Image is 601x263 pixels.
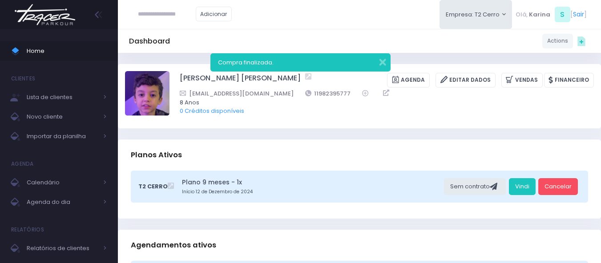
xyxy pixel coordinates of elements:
[501,73,543,88] a: Vendas
[182,178,441,187] a: Plano 9 meses - 1x
[196,7,232,21] a: Adicionar
[27,92,98,103] span: Lista de clientes
[11,221,44,239] h4: Relatórios
[512,4,590,24] div: [ ]
[27,243,98,254] span: Relatórios de clientes
[538,178,578,195] a: Cancelar
[11,70,35,88] h4: Clientes
[27,196,98,208] span: Agenda do dia
[387,73,430,88] a: Agenda
[27,111,98,123] span: Novo cliente
[516,10,528,19] span: Olá,
[555,7,570,22] span: S
[27,131,98,142] span: Importar da planilha
[542,34,573,48] a: Actions
[180,89,294,98] a: [EMAIL_ADDRESS][DOMAIN_NAME]
[529,10,550,19] span: Karina
[11,155,34,173] h4: Agenda
[573,10,584,19] a: Sair
[218,58,274,67] span: Compra finalizada.
[131,232,216,258] h3: Agendamentos ativos
[544,73,594,88] a: Financeiro
[131,142,182,167] h3: Planos Ativos
[509,178,536,195] a: Vindi
[444,178,506,195] div: Sem contrato
[27,177,98,188] span: Calendário
[129,37,170,46] h5: Dashboard
[125,71,169,116] img: Wallace Sena de Lima
[305,89,351,98] a: 11982395777
[138,182,168,191] span: T2 Cerro
[180,107,244,115] a: 0 Créditos disponíveis
[182,188,441,195] small: Início 12 de Dezembro de 2024
[180,98,582,107] span: 8 Anos
[180,73,301,88] a: [PERSON_NAME] [PERSON_NAME]
[436,73,496,88] a: Editar Dados
[27,45,107,57] span: Home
